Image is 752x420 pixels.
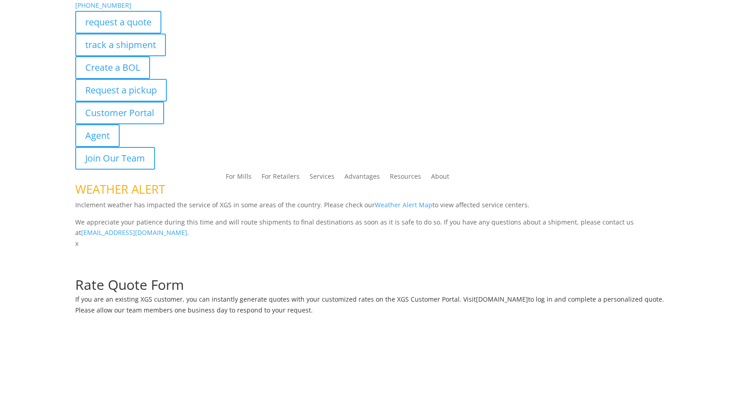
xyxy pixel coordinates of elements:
[431,173,449,183] a: About
[75,249,677,267] h1: Request a Quote
[75,1,131,10] a: [PHONE_NUMBER]
[75,295,476,303] span: If you are an existing XGS customer, you can instantly generate quotes with your customized rates...
[75,278,677,296] h1: Rate Quote Form
[310,173,335,183] a: Services
[75,307,677,318] h6: Please allow our team members one business day to respond to your request.
[262,173,300,183] a: For Retailers
[75,102,164,124] a: Customer Portal
[75,124,120,147] a: Agent
[75,267,677,278] p: Complete the form below for a customized quote based on your shipping needs.
[75,147,155,170] a: Join Our Team
[75,238,677,249] p: x
[81,228,187,237] a: [EMAIL_ADDRESS][DOMAIN_NAME]
[528,295,664,303] span: to log in and complete a personalized quote.
[344,173,380,183] a: Advantages
[75,200,677,217] p: Inclement weather has impacted the service of XGS in some areas of the country. Please check our ...
[75,181,165,197] span: WEATHER ALERT
[75,34,166,56] a: track a shipment
[226,173,252,183] a: For Mills
[75,217,677,239] p: We appreciate your patience during this time and will route shipments to final destinations as so...
[476,295,528,303] a: [DOMAIN_NAME]
[75,11,161,34] a: request a quote
[390,173,421,183] a: Resources
[75,56,150,79] a: Create a BOL
[375,200,432,209] a: Weather Alert Map
[75,79,167,102] a: Request a pickup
